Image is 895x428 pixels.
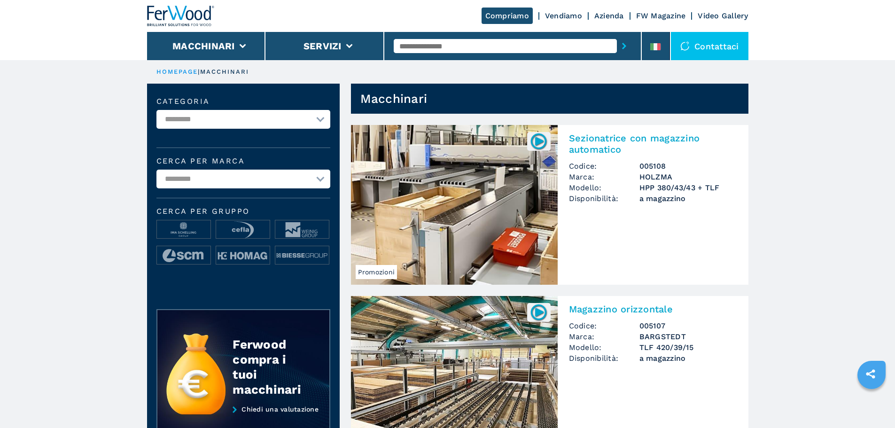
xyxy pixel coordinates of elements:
span: Modello: [569,182,639,193]
img: Ferwood [147,6,215,26]
img: image [275,220,329,239]
h3: 005107 [639,320,737,331]
h3: BARGSTEDT [639,331,737,342]
a: Video Gallery [698,11,748,20]
span: Codice: [569,320,639,331]
a: Sezionatrice con magazzino automatico HOLZMA HPP 380/43/43 + TLFPromozioni005108Sezionatrice con ... [351,125,748,285]
span: Promozioni [356,265,397,279]
label: Cerca per marca [156,157,330,165]
a: Vendiamo [545,11,582,20]
a: sharethis [859,362,882,386]
span: Disponibilità: [569,353,639,364]
img: image [157,246,210,265]
button: Servizi [304,40,342,52]
span: Cerca per Gruppo [156,208,330,215]
a: Compriamo [482,8,533,24]
a: FW Magazine [636,11,686,20]
h3: 005108 [639,161,737,171]
img: 005107 [529,303,548,321]
img: Contattaci [680,41,690,51]
span: Marca: [569,331,639,342]
div: Contattaci [671,32,748,60]
div: Ferwood compra i tuoi macchinari [233,337,311,397]
button: Macchinari [172,40,235,52]
span: Marca: [569,171,639,182]
img: 005108 [529,132,548,150]
h2: Magazzino orizzontale [569,303,737,315]
img: image [216,246,270,265]
h3: HPP 380/43/43 + TLF [639,182,737,193]
span: Modello: [569,342,639,353]
a: HOMEPAGE [156,68,198,75]
img: image [216,220,270,239]
a: Azienda [594,11,624,20]
span: Codice: [569,161,639,171]
h1: Macchinari [360,91,428,106]
button: submit-button [617,35,631,57]
label: Categoria [156,98,330,105]
img: image [275,246,329,265]
h2: Sezionatrice con magazzino automatico [569,132,737,155]
img: image [157,220,210,239]
img: Sezionatrice con magazzino automatico HOLZMA HPP 380/43/43 + TLF [351,125,558,285]
span: Disponibilità: [569,193,639,204]
h3: HOLZMA [639,171,737,182]
p: macchinari [200,68,249,76]
iframe: Chat [855,386,888,421]
h3: TLF 420/39/15 [639,342,737,353]
span: a magazzino [639,193,737,204]
span: | [198,68,200,75]
span: a magazzino [639,353,737,364]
